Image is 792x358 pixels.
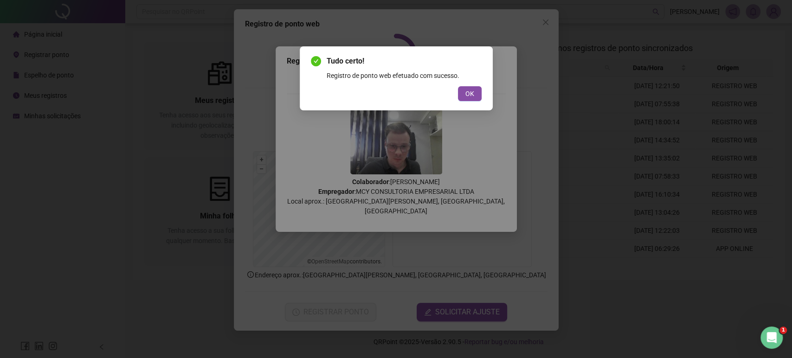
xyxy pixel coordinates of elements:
[779,326,787,334] span: 1
[327,70,482,81] div: Registro de ponto web efetuado com sucesso.
[760,326,783,349] iframe: Intercom live chat
[458,86,482,101] button: OK
[311,56,321,66] span: check-circle
[327,56,482,67] span: Tudo certo!
[465,89,474,99] span: OK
